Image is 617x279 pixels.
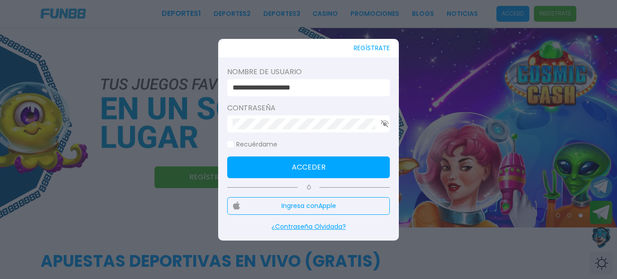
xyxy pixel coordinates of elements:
[227,103,390,113] label: Contraseña
[227,156,390,178] button: Acceder
[227,184,390,192] p: Ó
[227,140,277,149] label: Recuérdame
[227,197,390,215] button: Ingresa conApple
[354,39,390,57] button: REGÍSTRATE
[227,66,390,77] label: Nombre de usuario
[227,222,390,232] p: ¿Contraseña Olvidada?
